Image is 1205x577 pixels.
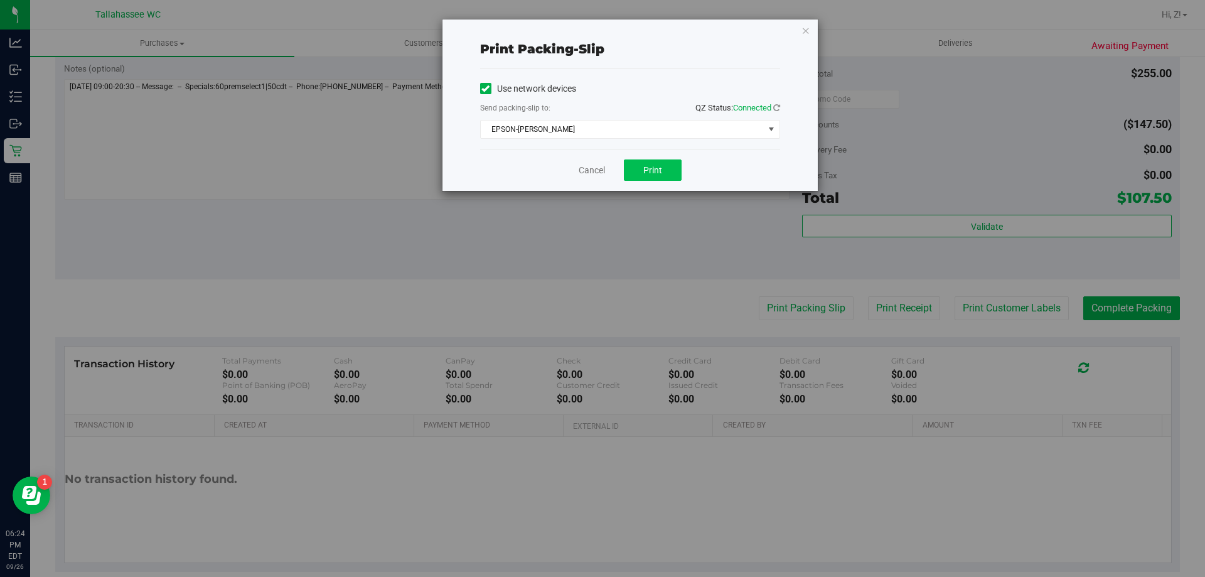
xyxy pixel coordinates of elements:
[480,41,604,57] span: Print packing-slip
[481,121,764,138] span: EPSON-[PERSON_NAME]
[480,82,576,95] label: Use network devices
[763,121,779,138] span: select
[37,475,52,490] iframe: Resource center unread badge
[480,102,550,114] label: Send packing-slip to:
[13,477,50,514] iframe: Resource center
[733,103,771,112] span: Connected
[624,159,682,181] button: Print
[643,165,662,175] span: Print
[579,164,605,177] a: Cancel
[695,103,780,112] span: QZ Status:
